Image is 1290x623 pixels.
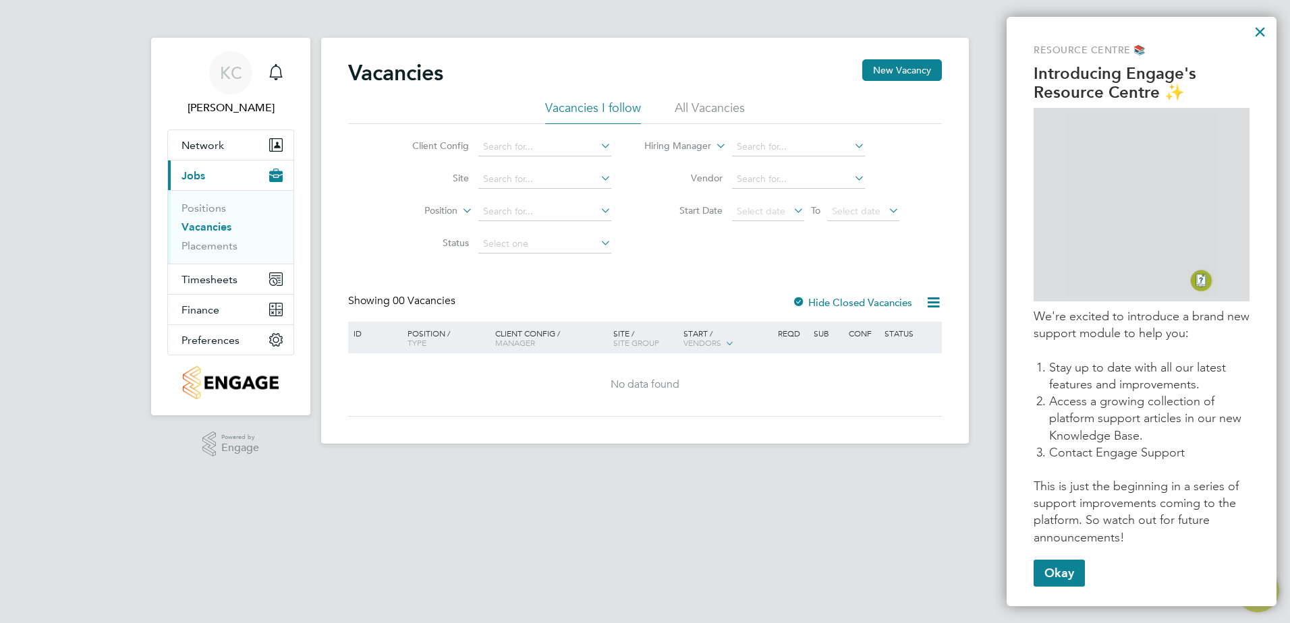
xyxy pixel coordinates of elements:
[183,366,278,399] img: weareseam-logo-retina.png
[807,202,824,219] span: To
[545,100,641,124] li: Vacancies I follow
[775,322,810,345] div: Reqd
[645,204,723,216] label: Start Date
[1034,560,1085,587] button: Okay
[181,202,226,214] a: Positions
[1034,44,1250,57] p: Resource Centre 📚
[1034,64,1250,84] p: Introducing Engage's
[181,139,224,152] span: Network
[683,337,721,348] span: Vendors
[380,204,457,218] label: Position
[350,322,397,345] div: ID
[832,205,880,217] span: Select date
[862,59,942,81] button: New Vacancy
[613,337,659,348] span: Site Group
[167,366,294,399] a: Go to home page
[348,59,443,86] h2: Vacancies
[495,337,535,348] span: Manager
[181,303,219,316] span: Finance
[391,172,469,184] label: Site
[181,239,237,252] a: Placements
[845,322,880,345] div: Conf
[478,170,611,189] input: Search for...
[391,140,469,152] label: Client Config
[181,334,240,347] span: Preferences
[151,38,310,415] nav: Main navigation
[680,322,775,355] div: Start /
[350,378,940,392] div: No data found
[1034,478,1250,546] p: This is just the beginning in a series of support improvements coming to the platform. So watch o...
[1049,359,1250,393] li: Stay up to date with all our latest features and improvements.
[610,322,681,354] div: Site /
[732,138,865,156] input: Search for...
[478,202,611,221] input: Search for...
[181,169,205,182] span: Jobs
[408,337,426,348] span: Type
[221,432,259,443] span: Powered by
[881,322,940,345] div: Status
[1254,21,1266,42] button: Close
[393,294,455,307] span: 00 Vacancies
[391,237,469,249] label: Status
[1049,393,1250,444] li: Access a growing collection of platform support articles in our new Knowledge Base.
[478,235,611,254] input: Select one
[348,294,458,308] div: Showing
[1049,444,1250,461] li: Contact Engage Support
[221,442,259,454] span: Engage
[167,100,294,116] span: Kathy Calveley
[220,64,242,82] span: KC
[1066,113,1217,296] img: GIF of Resource Centre being opened
[492,322,610,354] div: Client Config /
[810,322,845,345] div: Sub
[167,51,294,116] a: Go to account details
[737,205,785,217] span: Select date
[732,170,865,189] input: Search for...
[792,296,912,309] label: Hide Closed Vacancies
[478,138,611,156] input: Search for...
[181,220,231,233] a: Vacancies
[645,172,723,184] label: Vendor
[675,100,745,124] li: All Vacancies
[181,273,237,286] span: Timesheets
[1034,83,1250,102] p: Resource Centre ✨
[634,140,711,153] label: Hiring Manager
[397,322,492,354] div: Position /
[1034,308,1250,342] p: We're excited to introduce a brand new support module to help you:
